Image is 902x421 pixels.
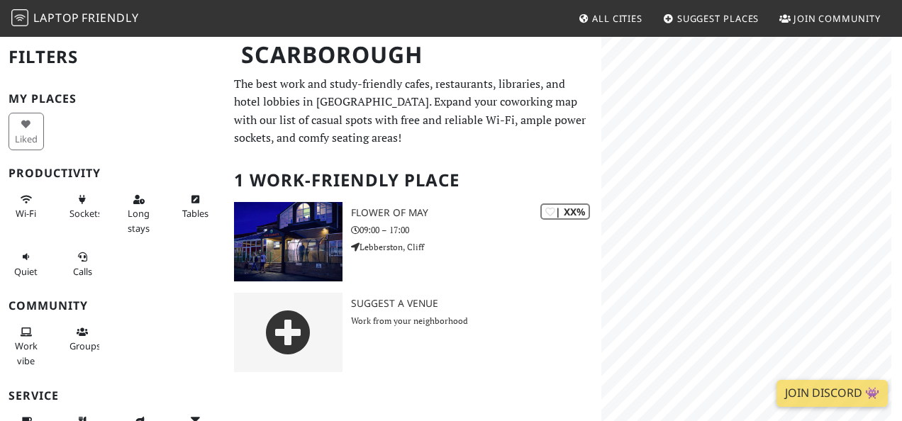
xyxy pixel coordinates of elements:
[572,6,648,31] a: All Cities
[234,159,593,202] h2: 1 Work-Friendly Place
[16,207,36,220] span: Stable Wi-Fi
[230,35,598,74] h1: Scarborough
[121,188,157,240] button: Long stays
[33,10,79,26] span: Laptop
[11,9,28,26] img: LaptopFriendly
[9,188,44,225] button: Wi-Fi
[11,6,139,31] a: LaptopFriendly LaptopFriendly
[178,188,213,225] button: Tables
[351,207,601,219] h3: Flower of May
[234,75,593,147] p: The best work and study-friendly cafes, restaurants, libraries, and hotel lobbies in [GEOGRAPHIC_...
[9,245,44,283] button: Quiet
[225,293,601,372] a: Suggest a Venue Work from your neighborhood
[82,10,138,26] span: Friendly
[540,203,590,220] div: | XX%
[182,207,208,220] span: Work-friendly tables
[9,167,217,180] h3: Productivity
[677,12,759,25] span: Suggest Places
[69,339,101,352] span: Group tables
[774,6,886,31] a: Join Community
[65,188,101,225] button: Sockets
[128,207,150,234] span: Long stays
[9,35,217,79] h2: Filters
[9,299,217,313] h3: Community
[351,314,601,327] p: Work from your neighborhood
[14,265,38,278] span: Quiet
[65,245,101,283] button: Calls
[776,380,888,407] a: Join Discord 👾
[351,298,601,310] h3: Suggest a Venue
[225,202,601,281] a: Flower of May | XX% Flower of May 09:00 – 17:00 Lebberston, Cliff
[9,320,44,372] button: Work vibe
[234,293,343,372] img: gray-place-d2bdb4477600e061c01bd816cc0f2ef0cfcb1ca9e3ad78868dd16fb2af073a21.png
[65,320,101,358] button: Groups
[351,223,601,237] p: 09:00 – 17:00
[15,339,38,366] span: People working
[9,92,217,106] h3: My Places
[592,12,642,25] span: All Cities
[351,240,601,254] p: Lebberston, Cliff
[69,207,102,220] span: Power sockets
[73,265,92,278] span: Video/audio calls
[234,202,343,281] img: Flower of May
[657,6,765,31] a: Suggest Places
[794,12,881,25] span: Join Community
[9,389,217,403] h3: Service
